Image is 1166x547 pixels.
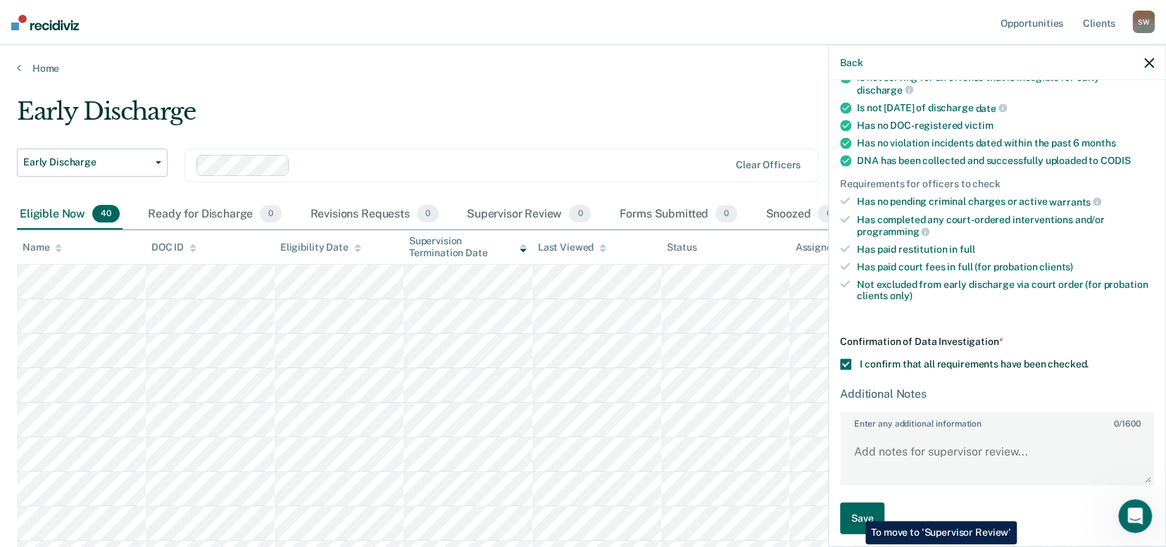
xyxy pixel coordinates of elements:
span: 0 [715,205,737,223]
span: 0 [260,205,282,223]
div: Requirements for officers to check [840,178,1154,190]
div: S W [1132,11,1155,33]
div: Forms Submitted [616,199,740,230]
div: Assigned to [795,241,861,253]
span: 40 [92,205,120,223]
a: Home [17,62,1149,75]
div: Not excluded from early discharge via court order (for probation clients [857,278,1154,302]
span: I confirm that all requirements have been checked. [860,358,1089,370]
div: Supervision Termination Date [409,235,527,259]
span: / 1600 [1114,419,1140,429]
button: Save [840,503,884,534]
span: only) [890,290,912,301]
span: warrants [1049,196,1101,207]
div: Name [23,241,62,253]
span: full [960,244,974,255]
div: Has completed any court-ordered interventions and/or [857,213,1154,237]
div: Has no violation incidents dated within the past 6 [857,137,1154,149]
div: Early Discharge [17,97,891,137]
label: Enter any additional information [841,413,1153,429]
span: 0 [1114,419,1119,429]
span: 0 [817,205,839,223]
img: Recidiviz [11,15,79,30]
span: 0 [569,205,591,223]
div: Eligible Now [17,199,123,230]
div: DOC ID [151,241,196,253]
div: Ready for Discharge [145,199,284,230]
div: Snoozed [763,199,842,230]
span: victim [965,120,993,131]
div: Has no DOC-registered [857,120,1154,132]
div: Has no pending criminal charges or active [857,196,1154,208]
div: Confirmation of Data Investigation [840,336,1154,348]
div: Is not serving for an offense that is ineligible for early [857,72,1154,96]
span: CODIS [1101,155,1130,166]
div: Last Viewed [538,241,606,253]
span: Early Discharge [23,156,150,168]
div: Has paid restitution in [857,244,1154,256]
div: Has paid court fees in full (for probation [857,260,1154,272]
div: Is not [DATE] of discharge [857,101,1154,114]
div: Supervisor Review [464,199,594,230]
span: date [975,102,1006,113]
div: DNA has been collected and successfully uploaded to [857,155,1154,167]
span: discharge [857,84,913,95]
span: programming [857,226,929,237]
div: Clear officers [736,159,801,171]
div: Additional Notes [840,387,1154,401]
span: 0 [417,205,439,223]
div: Status [667,241,697,253]
button: Back [840,56,863,68]
span: clients) [1039,260,1073,272]
div: Revisions Requests [307,199,441,230]
div: Eligibility Date [280,241,361,253]
iframe: Intercom live chat [1118,499,1152,533]
span: months [1082,137,1115,149]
